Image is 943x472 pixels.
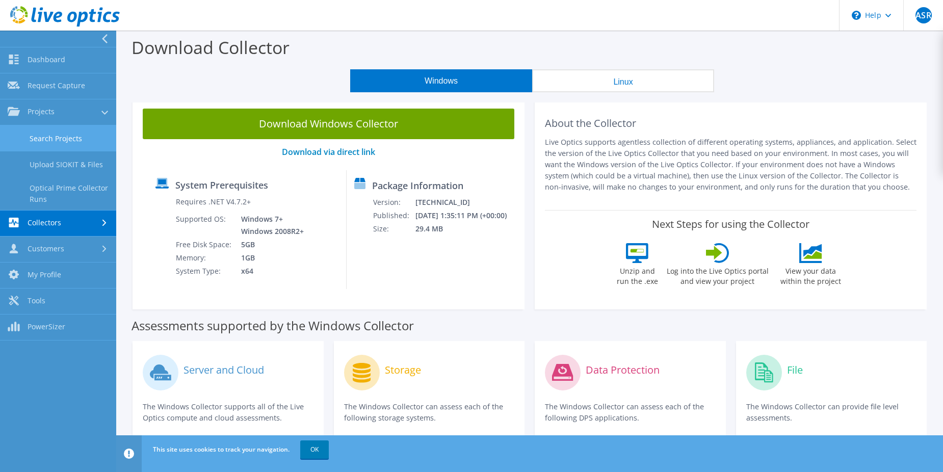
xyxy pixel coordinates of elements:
td: System Type: [175,265,233,278]
label: System Prerequisites [175,180,268,190]
button: Windows [350,69,532,92]
label: Log into the Live Optics portal and view your project [666,263,769,286]
label: Next Steps for using the Collector [652,218,809,230]
td: Free Disk Space: [175,238,233,251]
label: Server and Cloud [184,365,264,375]
td: 29.4 MB [415,222,520,235]
td: [TECHNICAL_ID] [415,196,520,209]
td: 1GB [233,251,306,265]
span: This site uses cookies to track your navigation. [153,445,290,454]
label: Storage [385,365,421,375]
p: The Windows Collector can assess each of the following storage systems. [344,401,515,424]
label: Data Protection [586,365,660,375]
p: The Windows Collector supports all of the Live Optics compute and cloud assessments. [143,401,313,424]
label: Download Collector [132,36,290,59]
label: View your data within the project [774,263,848,286]
td: 5GB [233,238,306,251]
td: Windows 7+ Windows 2008R2+ [233,213,306,238]
td: Version: [373,196,415,209]
td: Memory: [175,251,233,265]
p: The Windows Collector can assess each of the following DPS applications. [545,401,716,424]
a: OK [300,440,329,459]
label: Unzip and run the .exe [614,263,661,286]
svg: \n [852,11,861,20]
button: Linux [532,69,714,92]
td: Size: [373,222,415,235]
label: Requires .NET V4.7.2+ [176,197,251,207]
td: Supported OS: [175,213,233,238]
label: Assessments supported by the Windows Collector [132,321,414,331]
label: File [787,365,803,375]
td: [DATE] 1:35:11 PM (+00:00) [415,209,520,222]
a: Download via direct link [282,146,375,158]
span: ASR [915,7,932,23]
p: Live Optics supports agentless collection of different operating systems, appliances, and applica... [545,137,916,193]
p: The Windows Collector can provide file level assessments. [746,401,917,424]
td: x64 [233,265,306,278]
label: Package Information [372,180,463,191]
a: Download Windows Collector [143,109,514,139]
td: Published: [373,209,415,222]
h2: About the Collector [545,117,916,129]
